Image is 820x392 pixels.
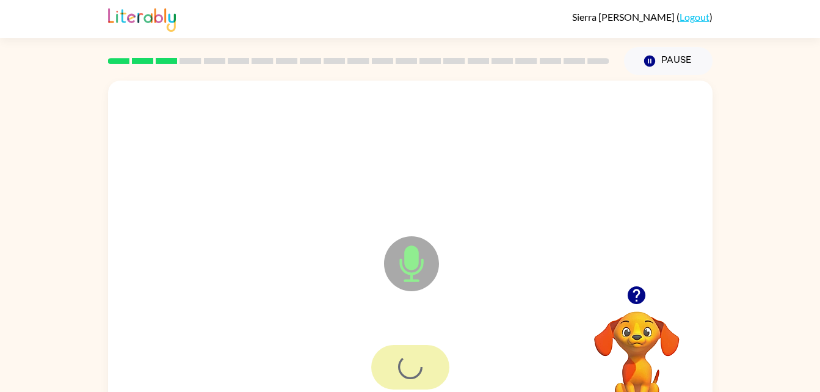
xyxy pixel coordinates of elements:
[572,11,713,23] div: ( )
[624,47,713,75] button: Pause
[680,11,709,23] a: Logout
[572,11,677,23] span: Sierra [PERSON_NAME]
[108,5,176,32] img: Literably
